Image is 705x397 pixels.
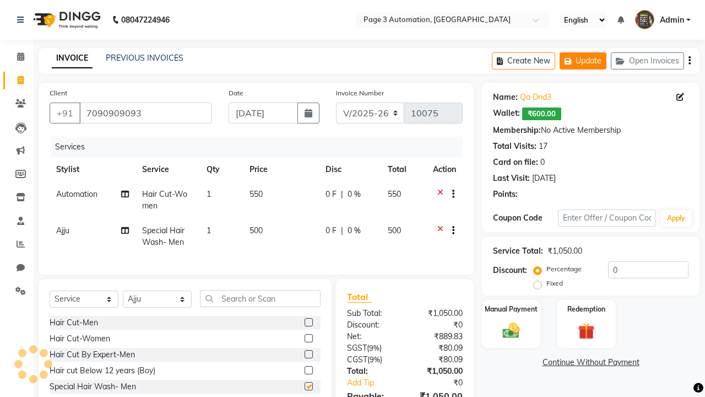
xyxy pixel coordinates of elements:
div: ₹889.83 [405,331,471,342]
div: Card on file: [493,157,538,168]
div: Total Visits: [493,141,536,152]
img: Admin [635,10,654,29]
span: 0 % [348,225,361,237]
span: 0 F [326,225,337,237]
span: 500 [250,226,263,235]
div: [DATE] [532,173,556,184]
span: 1 [207,226,211,235]
label: Client [50,88,67,98]
div: Points: [493,189,518,200]
input: Enter Offer / Coupon Code [558,210,656,227]
b: 08047224946 [121,4,170,35]
th: Service [135,157,200,182]
div: Hair cut Below 12 years (Boy) [50,365,155,377]
button: Update [560,52,606,69]
span: 550 [250,189,263,199]
th: Price [243,157,319,182]
th: Disc [319,157,381,182]
a: PREVIOUS INVOICES [106,53,183,63]
button: Create New [492,52,555,69]
span: Special Hair Wash- Men [142,226,185,247]
th: Qty [200,157,243,182]
span: SGST [347,343,367,353]
div: Special Hair Wash- Men [50,381,136,393]
label: Date [229,88,243,98]
input: Search or Scan [200,290,321,307]
div: Sub Total: [339,308,405,319]
span: 9% [370,355,380,364]
th: Stylist [50,157,135,182]
span: Hair Cut-Women [142,189,187,211]
span: ₹600.00 [522,108,561,120]
div: Membership: [493,125,541,136]
span: Automation [56,189,97,199]
div: Discount: [339,319,405,331]
div: 0 [540,157,545,168]
div: Wallet: [493,108,520,120]
span: CGST [347,355,367,364]
span: 500 [388,226,401,235]
span: 0 F [326,189,337,200]
div: No Active Membership [493,125,688,136]
div: Service Total: [493,245,543,257]
span: Ajju [56,226,69,235]
a: Qa Dnd3 [520,92,551,103]
a: Add Tip [339,377,416,389]
label: Manual Payment [485,304,538,314]
div: ₹1,050.00 [405,308,471,319]
button: Open Invoices [611,52,684,69]
img: logo [28,4,104,35]
span: | [341,225,343,237]
label: Percentage [546,264,582,274]
span: Total [347,291,372,303]
span: 550 [388,189,401,199]
div: Hair Cut-Women [50,333,110,345]
span: | [341,189,343,200]
div: ₹1,050.00 [547,245,582,257]
div: Total: [339,366,405,377]
div: Name: [493,92,518,103]
label: Invoice Number [336,88,384,98]
div: Discount: [493,265,527,276]
div: ₹1,050.00 [405,366,471,377]
th: Action [426,157,463,182]
div: Last Visit: [493,173,530,184]
div: Net: [339,331,405,342]
div: ( ) [339,342,405,354]
button: Apply [660,210,692,227]
div: Coupon Code [493,212,558,224]
div: ₹0 [416,377,471,389]
label: Fixed [546,278,563,288]
a: Continue Without Payment [484,357,697,368]
th: Total [381,157,426,182]
img: _gift.svg [573,321,600,342]
span: Admin [660,14,684,26]
div: ₹80.09 [405,354,471,366]
div: Services [51,137,471,157]
span: 0 % [348,189,361,200]
div: ₹0 [405,319,471,331]
div: 17 [539,141,547,152]
label: Redemption [567,304,605,314]
div: ₹80.09 [405,342,471,354]
div: Hair Cut-Men [50,317,98,329]
span: 9% [369,344,379,352]
img: _cash.svg [497,321,525,340]
a: INVOICE [52,49,93,68]
input: Search by Name/Mobile/Email/Code [79,103,212,124]
span: 1 [207,189,211,199]
div: Hair Cut By Expert-Men [50,349,135,361]
div: ( ) [339,354,405,366]
button: +91 [50,103,80,124]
